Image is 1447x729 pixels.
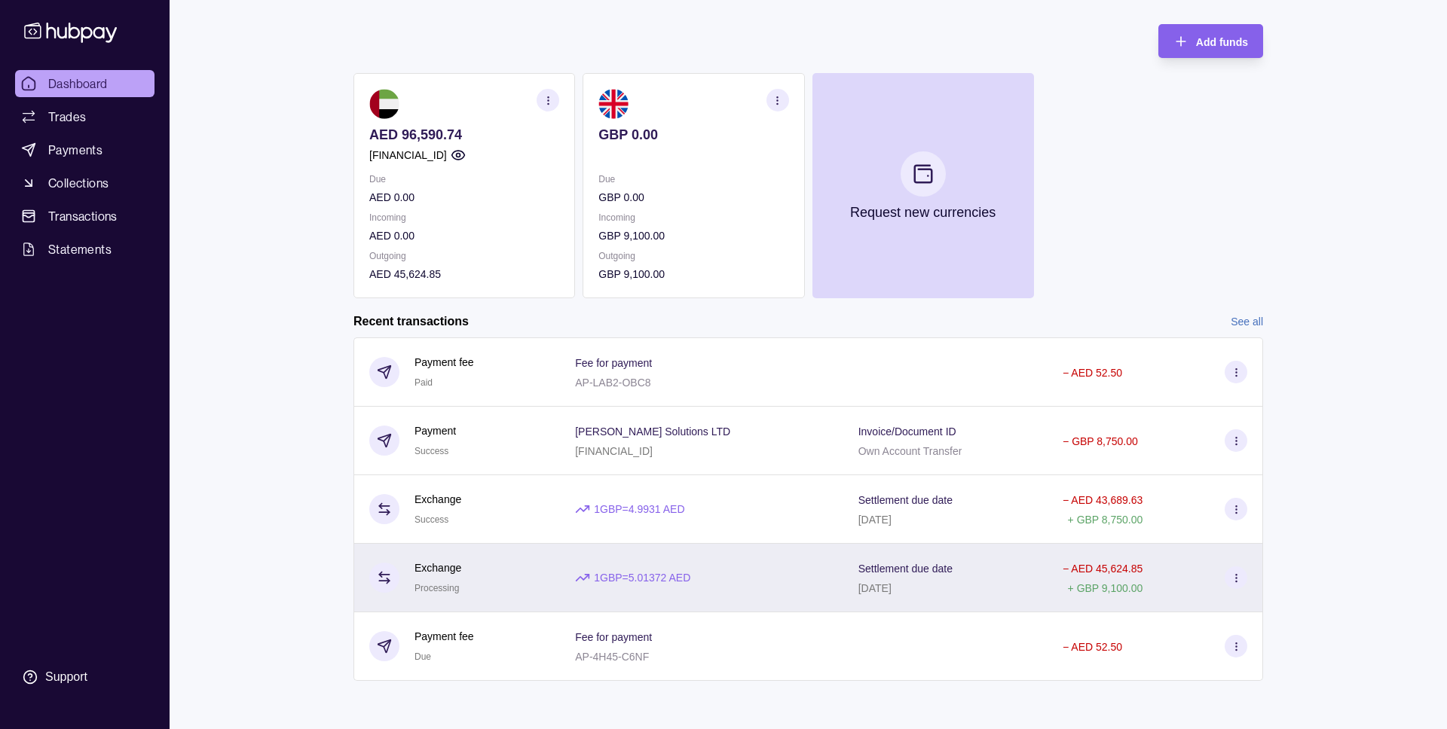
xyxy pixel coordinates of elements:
[369,127,559,143] p: AED 96,590.74
[850,204,996,221] p: Request new currencies
[858,426,956,438] p: Invoice/Document ID
[15,203,154,230] a: Transactions
[1196,36,1248,48] span: Add funds
[415,491,461,508] p: Exchange
[812,73,1034,298] button: Request new currencies
[858,494,953,506] p: Settlement due date
[575,426,730,438] p: [PERSON_NAME] Solutions LTD
[598,89,629,119] img: gb
[15,136,154,163] a: Payments
[415,560,461,576] p: Exchange
[598,189,788,206] p: GBP 0.00
[15,661,154,693] a: Support
[598,266,788,282] p: GBP 9,100.00
[369,227,559,244] p: AED 0.00
[369,189,559,206] p: AED 0.00
[858,514,892,526] p: [DATE]
[369,209,559,226] p: Incoming
[1063,367,1122,379] p: − AED 52.50
[369,89,399,119] img: ae
[1063,494,1143,506] p: − AED 43,689.63
[415,583,459,593] span: Processing
[858,582,892,594] p: [DATE]
[575,631,652,643] p: Fee for payment
[15,103,154,130] a: Trades
[45,669,87,685] div: Support
[1158,24,1263,58] button: Add funds
[15,169,154,197] a: Collections
[369,248,559,264] p: Outgoing
[369,171,559,188] p: Due
[1063,435,1138,447] p: − GBP 8,750.00
[598,227,788,244] p: GBP 9,100.00
[415,651,431,662] span: Due
[575,357,652,369] p: Fee for payment
[415,354,474,371] p: Payment fee
[598,171,788,188] p: Due
[575,377,650,389] p: AP-LAB2-OBC8
[415,446,448,456] span: Success
[598,248,788,264] p: Outgoing
[15,70,154,97] a: Dashboard
[369,147,447,163] p: [FINANCIAL_ID]
[598,209,788,226] p: Incoming
[415,422,456,439] p: Payment
[1063,563,1143,575] p: − AED 45,624.85
[415,377,433,388] span: Paid
[353,313,469,330] h2: Recent transactions
[48,240,112,258] span: Statements
[48,108,86,126] span: Trades
[415,514,448,525] span: Success
[48,174,109,192] span: Collections
[1068,582,1143,594] p: + GBP 9,100.00
[1231,313,1263,330] a: See all
[594,569,690,586] p: 1 GBP = 5.01372 AED
[48,75,108,93] span: Dashboard
[415,628,474,645] p: Payment fee
[858,445,962,457] p: Own Account Transfer
[48,207,118,225] span: Transactions
[48,141,102,159] span: Payments
[15,236,154,263] a: Statements
[1068,514,1143,526] p: + GBP 8,750.00
[1063,641,1122,653] p: − AED 52.50
[598,127,788,143] p: GBP 0.00
[575,445,653,457] p: [FINANCIAL_ID]
[858,563,953,575] p: Settlement due date
[369,266,559,282] p: AED 45,624.85
[575,651,649,663] p: AP-4H45-C6NF
[594,501,684,517] p: 1 GBP = 4.9931 AED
